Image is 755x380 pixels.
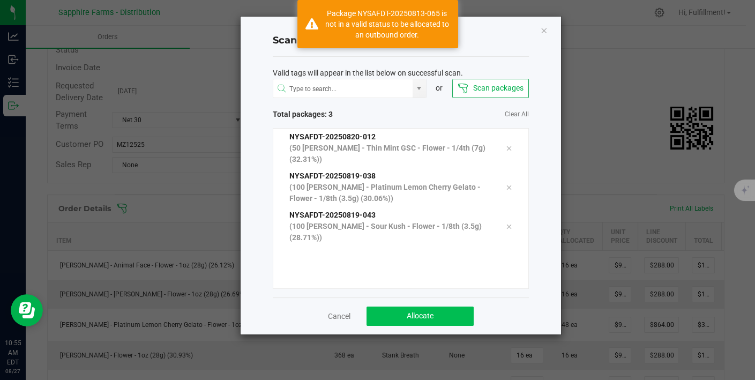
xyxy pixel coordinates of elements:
div: Remove tag [498,181,520,193]
div: Package NYSAFDT-20250813-065 is not in a valid status to be allocated to an outbound order. [324,8,450,40]
input: NO DATA FOUND [273,79,413,99]
span: Valid tags will appear in the list below on successful scan. [273,68,463,79]
div: Remove tag [498,141,520,154]
a: Clear All [505,110,529,119]
button: Close [540,24,548,36]
span: Total packages: 3 [273,109,401,120]
a: Cancel [328,311,350,322]
span: Allocate [407,311,433,320]
button: Allocate [367,307,474,326]
p: (100 [PERSON_NAME] - Sour Kush - Flower - 1/8th (3.5g) (28.71%)) [289,221,490,243]
div: or [427,83,452,94]
span: NYSAFDT-20250820-012 [289,132,376,141]
span: NYSAFDT-20250819-038 [289,172,376,180]
p: (50 [PERSON_NAME] - Thin Mint GSC - Flower - 1/4th (7g) (32.31%)) [289,143,490,165]
span: NYSAFDT-20250819-043 [289,211,376,219]
h4: Scan Packages to Allocate [273,34,529,48]
button: Scan packages [452,79,529,98]
div: Remove tag [498,220,520,233]
p: (100 [PERSON_NAME] - Platinum Lemon Cherry Gelato - Flower - 1/8th (3.5g) (30.06%)) [289,182,490,204]
iframe: Resource center [11,294,43,326]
